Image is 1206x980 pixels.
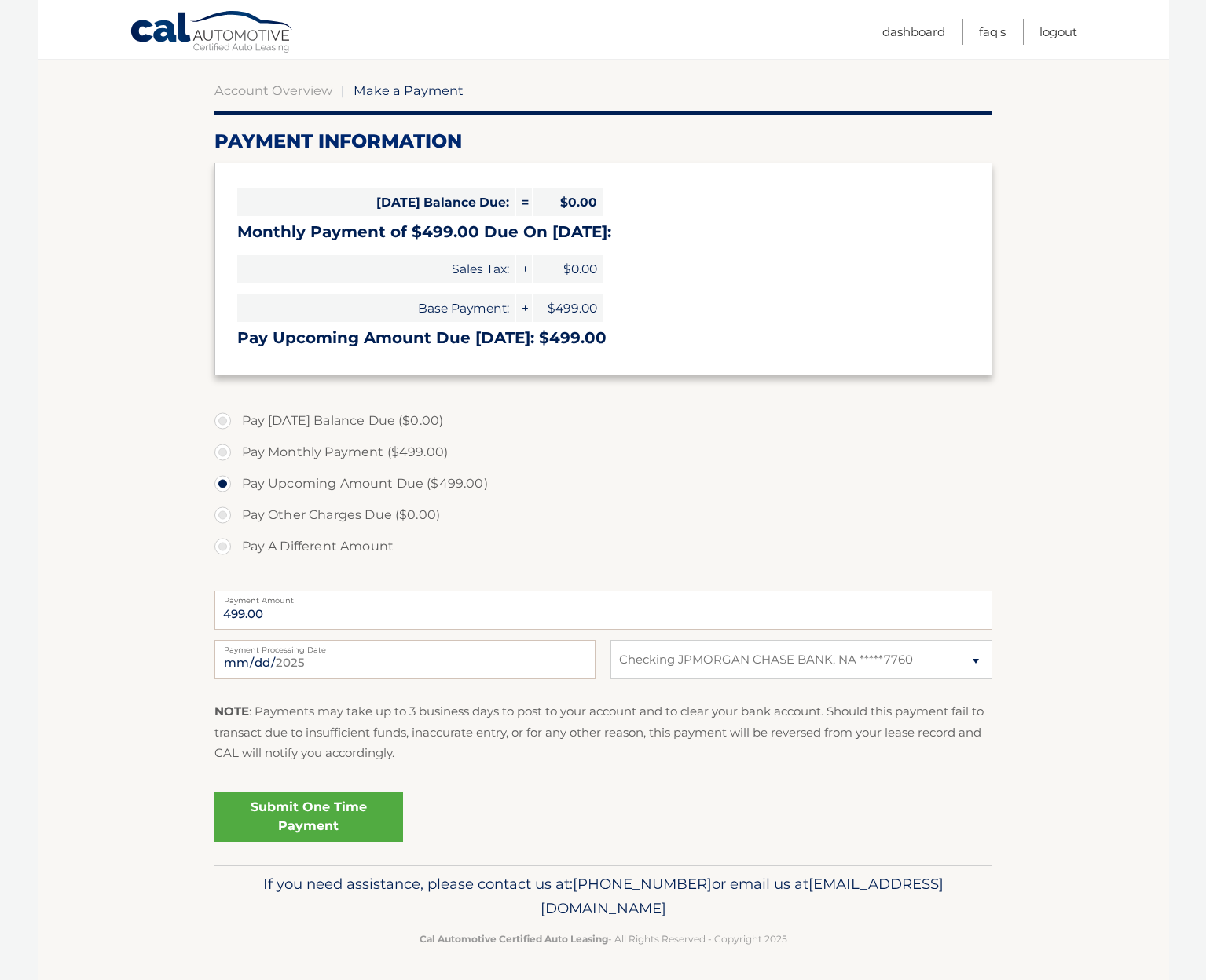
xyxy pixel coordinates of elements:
a: Account Overview [214,82,332,98]
span: Sales Tax: [237,255,515,283]
span: Base Payment: [237,294,515,322]
label: Pay Other Charges Due ($0.00) [214,499,992,531]
span: + [516,255,532,283]
span: $499.00 [533,294,603,322]
input: Payment Amount [214,591,992,630]
input: Payment Date [214,640,596,679]
label: Pay [DATE] Balance Due ($0.00) [214,405,992,437]
a: FAQ's [979,19,1006,45]
span: $0.00 [533,188,603,216]
span: | [341,82,345,98]
label: Payment Amount [214,591,992,603]
span: = [516,188,532,216]
span: [PHONE_NUMBER] [573,875,712,893]
a: Dashboard [882,19,945,45]
strong: NOTE [214,704,249,719]
label: Payment Processing Date [214,640,596,653]
h3: Monthly Payment of $499.00 Due On [DATE]: [237,222,970,242]
span: + [516,294,532,322]
h2: Payment Information [214,130,992,153]
span: [DATE] Balance Due: [237,188,515,216]
a: Submit One Time Payment [214,792,403,842]
a: Logout [1039,19,1077,45]
p: If you need assistance, please contact us at: or email us at [225,872,982,922]
label: Pay Upcoming Amount Due ($499.00) [214,468,992,499]
span: Make a Payment [354,82,464,98]
p: - All Rights Reserved - Copyright 2025 [225,931,982,947]
strong: Cal Automotive Certified Auto Leasing [420,933,608,945]
p: : Payments may take up to 3 business days to post to your account and to clear your bank account.... [214,701,992,763]
h3: Pay Upcoming Amount Due [DATE]: $499.00 [237,328,970,348]
label: Pay A Different Amount [214,531,992,562]
label: Pay Monthly Payment ($499.00) [214,437,992,468]
a: Cal Automotive [130,10,295,56]
span: $0.00 [533,255,603,283]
